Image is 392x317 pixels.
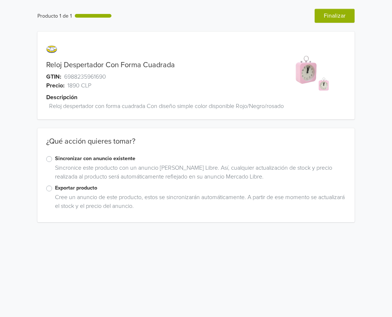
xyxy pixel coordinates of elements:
div: Sincronice este producto con un anuncio [PERSON_NAME] Libre. Así, cualquier actualización de stoc... [52,163,346,184]
img: product_image [287,46,343,102]
a: Reloj Despertador Con Forma Cuadrada [46,61,175,69]
label: Sincronizar con anuncio existente [55,155,346,163]
span: 1890 CLP [67,81,91,90]
button: Finalizar [315,9,355,23]
div: Cree un anuncio de este producto, estos se sincronizarán automáticamente. A partir de ese momento... [52,193,346,213]
div: Producto 1 de 1 [37,12,72,20]
span: GTIN: [46,72,61,81]
label: Exportar producto [55,184,346,192]
span: Reloj despertador con forma cuadrada Con diseño simple color disponible Rojo/Negro/rosado [49,102,284,111]
span: Precio: [46,81,65,90]
div: ¿Qué acción quieres tomar? [37,137,355,155]
span: 6988235961690 [64,72,106,81]
span: Descripción [46,93,77,102]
